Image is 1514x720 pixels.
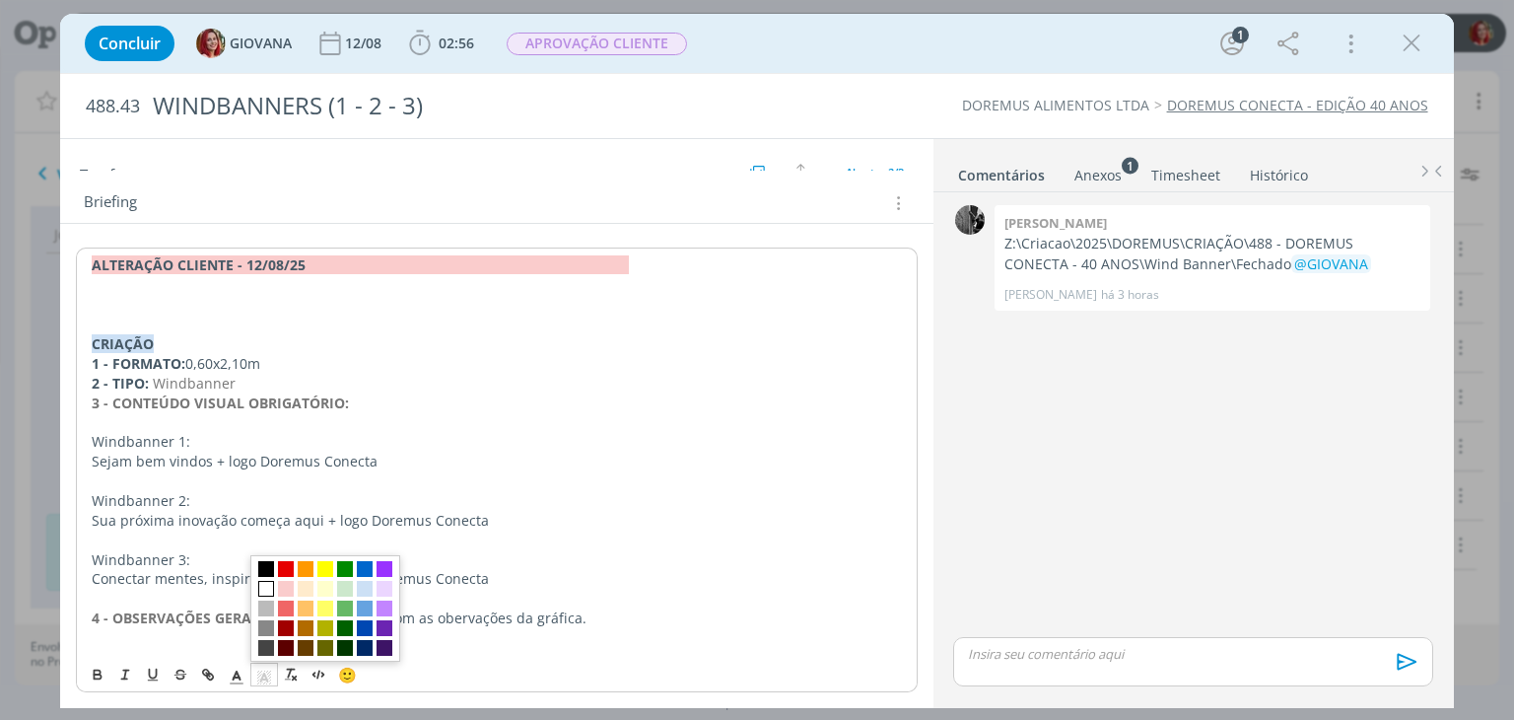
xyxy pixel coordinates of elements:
[1004,286,1097,304] p: [PERSON_NAME]
[955,205,985,235] img: P
[92,334,154,353] strong: CRIAÇÃO
[796,164,810,181] img: arrow-down-up.svg
[507,33,687,55] span: APROVAÇÃO CLIENTE
[404,28,479,59] button: 02:56
[153,374,236,393] span: Windbanner
[196,29,226,58] img: G
[60,14,1453,708] div: dialog
[92,255,629,274] strong: ALTERAÇÃO CLIENTE - 12/08/25
[1167,96,1428,114] a: DOREMUS CONECTA - EDIÇÃO 40 ANOS
[1004,234,1420,274] p: Z:\Criacao\2025\DOREMUS\CRIAÇÃO\488 - DOREMUS CONECTA - 40 ANOS\Wind Banner\Fechado
[80,161,129,184] span: Tarefas
[196,29,292,58] button: GGIOVANA
[1150,157,1221,185] a: Timesheet
[84,190,137,216] span: Briefing
[333,663,361,686] button: 🙂
[92,491,901,511] p: Windbanner 2:
[957,157,1046,185] a: Comentários
[338,665,357,684] span: 🙂
[144,82,860,130] div: WINDBANNERS (1 - 2 - 3)
[1232,27,1249,43] div: 1
[250,663,278,686] span: Cor de Fundo
[272,609,586,627] span: Anexo o gabarito com as obervações da gráfica.
[223,663,250,686] span: Cor do Texto
[92,354,901,374] p: 0,60x2,10m
[1122,157,1138,174] sup: 1
[92,550,901,570] p: Windbanner 3:
[1074,166,1122,185] div: Anexos
[86,96,140,117] span: 488.43
[439,34,474,52] span: 02:56
[1294,254,1368,273] span: @GIOVANA
[1101,286,1159,304] span: há 3 horas
[846,165,904,180] span: Abertas 2/3
[85,26,174,61] button: Concluir
[962,96,1149,114] a: DOREMUS ALIMENTOS LTDA
[92,374,149,393] strong: 2 - TIPO:
[506,32,688,56] button: APROVAÇÃO CLIENTE
[92,511,901,531] p: Sua próxima inovação começa aqui + logo Doremus Conecta
[92,354,185,373] strong: 1 - FORMATO:
[345,36,385,50] div: 12/08
[1004,214,1107,232] b: [PERSON_NAME]
[92,609,268,627] strong: 4 - OBSERVAÇÕES GERAIS:
[1216,28,1248,59] button: 1
[1249,157,1309,185] a: Histórico
[92,569,901,589] p: Conectar mentes, inspirar sentidos + logo Doremus Conecta
[92,394,349,412] strong: 3 - CONTEÚDO VISUAL OBRIGATÓRIO:
[99,36,161,51] span: Concluir
[230,36,292,50] span: GIOVANA
[92,452,901,471] p: Sejam bem vindos + logo Doremus Conecta
[92,432,901,452] p: Windbanner 1:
